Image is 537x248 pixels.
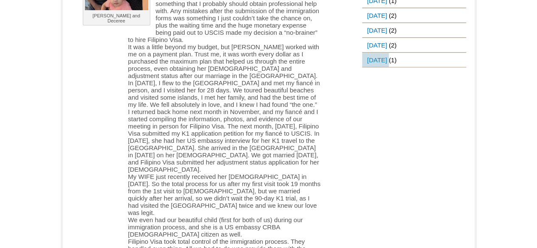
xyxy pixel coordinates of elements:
a: [DATE] [362,8,389,22]
li: (2) [362,8,466,23]
li: (2) [362,38,466,53]
p: [PERSON_NAME] and Deceree [85,13,148,23]
a: [DATE] [362,38,389,52]
a: [DATE] [362,23,389,37]
li: (1) [362,53,466,67]
a: [DATE] [362,53,389,67]
li: (2) [362,23,466,38]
